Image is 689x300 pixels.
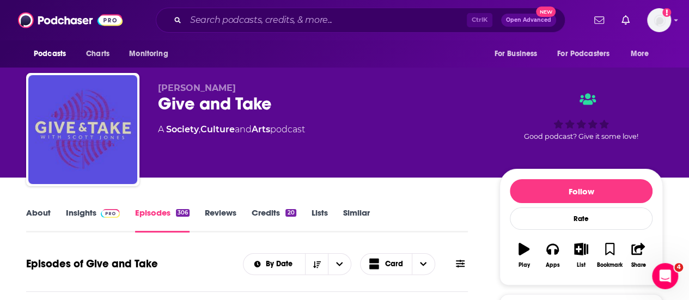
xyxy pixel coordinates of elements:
[135,207,190,232] a: Episodes306
[536,7,556,17] span: New
[26,207,51,232] a: About
[577,262,586,268] div: List
[385,260,403,268] span: Card
[243,253,351,275] h2: Choose List sort
[200,124,235,134] a: Culture
[510,236,538,275] button: Play
[28,75,137,184] img: Give and Take
[328,254,351,274] button: open menu
[501,14,556,27] button: Open AdvancedNew
[26,257,158,271] h1: Episodes of Give and Take
[34,46,66,62] span: Podcasts
[129,46,168,62] span: Monitoring
[252,207,296,232] a: Credits20
[519,262,530,268] div: Play
[546,262,560,268] div: Apps
[647,8,671,32] img: User Profile
[199,124,200,134] span: ,
[624,236,653,275] button: Share
[205,207,236,232] a: Reviews
[79,44,116,64] a: Charts
[652,263,678,289] iframe: Intercom live chat
[617,11,634,29] a: Show notifications dropdown
[312,207,328,232] a: Lists
[647,8,671,32] button: Show profile menu
[538,236,566,275] button: Apps
[158,123,305,136] div: A podcast
[623,44,663,64] button: open menu
[26,44,80,64] button: open menu
[156,8,565,33] div: Search podcasts, credits, & more...
[86,46,109,62] span: Charts
[243,260,305,268] button: open menu
[647,8,671,32] span: Logged in as LBraverman
[631,262,645,268] div: Share
[550,44,625,64] button: open menu
[506,17,551,23] span: Open Advanced
[510,179,653,203] button: Follow
[285,209,296,217] div: 20
[510,207,653,230] div: Rate
[486,44,551,64] button: open menu
[305,254,328,274] button: Sort Direction
[631,46,649,62] span: More
[18,10,123,30] img: Podchaser - Follow, Share and Rate Podcasts
[590,11,608,29] a: Show notifications dropdown
[662,8,671,17] svg: Add a profile image
[567,236,595,275] button: List
[595,236,624,275] button: Bookmark
[524,132,638,140] span: Good podcast? Give it some love!
[121,44,182,64] button: open menu
[557,46,609,62] span: For Podcasters
[360,253,435,275] button: Choose View
[597,262,623,268] div: Bookmark
[66,207,120,232] a: InsightsPodchaser Pro
[494,46,537,62] span: For Business
[499,83,663,150] div: Good podcast? Give it some love!
[467,13,492,27] span: Ctrl K
[166,124,199,134] a: Society
[343,207,370,232] a: Similar
[101,209,120,218] img: Podchaser Pro
[176,209,190,217] div: 306
[186,11,467,29] input: Search podcasts, credits, & more...
[158,83,236,93] span: [PERSON_NAME]
[674,263,683,272] span: 4
[252,124,270,134] a: Arts
[266,260,296,268] span: By Date
[235,124,252,134] span: and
